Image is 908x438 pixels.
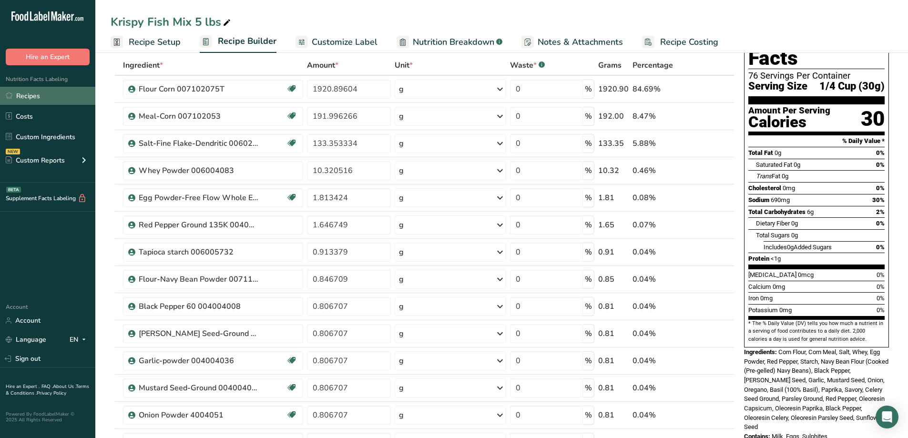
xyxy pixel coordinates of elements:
[70,334,90,346] div: EN
[510,60,545,71] div: Waste
[598,83,629,95] div: 1920.90
[807,208,814,215] span: 6g
[819,81,885,92] span: 1/4 Cup (30g)
[748,295,759,302] span: Iron
[139,382,258,394] div: Mustard Seed-Ground 004004049
[139,301,258,312] div: Black Pepper 60 004004008
[748,271,796,278] span: [MEDICAL_DATA]
[139,355,258,367] div: Garlic-powder 004004036
[633,165,689,176] div: 0.46%
[6,155,65,165] div: Custom Reports
[876,244,885,251] span: 0%
[775,149,781,156] span: 0g
[6,187,21,193] div: BETA
[399,274,404,285] div: g
[877,295,885,302] span: 0%
[791,220,798,227] span: 0g
[598,355,629,367] div: 0.81
[598,246,629,258] div: 0.91
[756,173,772,180] i: Trans
[598,60,622,71] span: Grams
[111,13,233,31] div: Krispy Fish Mix 5 lbs
[877,271,885,278] span: 0%
[307,60,338,71] span: Amount
[598,111,629,122] div: 192.00
[6,149,20,154] div: NEW
[660,36,718,49] span: Recipe Costing
[218,35,276,48] span: Recipe Builder
[748,81,807,92] span: Serving Size
[139,219,258,231] div: Red Pepper Ground 135K 004004257
[139,328,258,339] div: [PERSON_NAME] Seed-Ground 004004032
[296,31,377,53] a: Customize Label
[399,165,404,176] div: g
[395,60,413,71] span: Unit
[642,31,718,53] a: Recipe Costing
[748,320,885,343] section: * The % Daily Value (DV) tells you how much a nutrient in a serving of food contributes to a dail...
[633,382,689,394] div: 0.04%
[748,135,885,147] section: % Daily Value *
[744,348,888,431] span: Corn Flour, Corn Meal, Salt, Whey, Egg Powder, Red Pepper, Starch, Navy Bean Flour (Cooked (Pre-g...
[200,31,276,53] a: Recipe Builder
[598,409,629,421] div: 0.81
[139,138,258,149] div: Salt-Fine Flake-Dendritic 006024064
[633,355,689,367] div: 0.04%
[598,165,629,176] div: 10.32
[6,383,89,397] a: Terms & Conditions .
[794,161,800,168] span: 0g
[744,348,777,356] span: Ingredients:
[771,255,781,262] span: <1g
[633,60,673,71] span: Percentage
[633,83,689,95] div: 84.69%
[598,328,629,339] div: 0.81
[748,25,885,69] h1: Nutrition Facts
[41,383,53,390] a: FAQ .
[756,232,790,239] span: Total Sugars
[399,355,404,367] div: g
[139,274,258,285] div: Flour-Navy Bean Powder 007115001
[598,219,629,231] div: 1.65
[598,274,629,285] div: 0.85
[771,196,790,204] span: 690mg
[521,31,623,53] a: Notes & Attachments
[633,138,689,149] div: 5.88%
[538,36,623,49] span: Notes & Attachments
[399,246,404,258] div: g
[872,196,885,204] span: 30%
[756,173,780,180] span: Fat
[633,274,689,285] div: 0.04%
[876,220,885,227] span: 0%
[787,244,794,251] span: 0g
[764,244,832,251] span: Includes Added Sugars
[877,306,885,314] span: 0%
[633,246,689,258] div: 0.04%
[37,390,66,397] a: Privacy Policy
[779,306,792,314] span: 0mg
[876,161,885,168] span: 0%
[748,196,769,204] span: Sodium
[748,255,769,262] span: Protein
[877,283,885,290] span: 0%
[861,106,885,132] div: 30
[598,138,629,149] div: 133.35
[139,165,258,176] div: Whey Powder 006004083
[748,106,830,115] div: Amount Per Serving
[756,161,792,168] span: Saturated Fat
[399,382,404,394] div: g
[782,173,788,180] span: 0g
[111,31,181,53] a: Recipe Setup
[876,149,885,156] span: 0%
[139,111,258,122] div: Meal-Corn 007102053
[399,328,404,339] div: g
[598,192,629,204] div: 1.81
[399,138,404,149] div: g
[876,184,885,192] span: 0%
[53,383,76,390] a: About Us .
[598,382,629,394] div: 0.81
[633,192,689,204] div: 0.08%
[598,301,629,312] div: 0.81
[6,49,90,65] button: Hire an Expert
[312,36,377,49] span: Customize Label
[748,306,778,314] span: Potassium
[783,184,795,192] span: 0mg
